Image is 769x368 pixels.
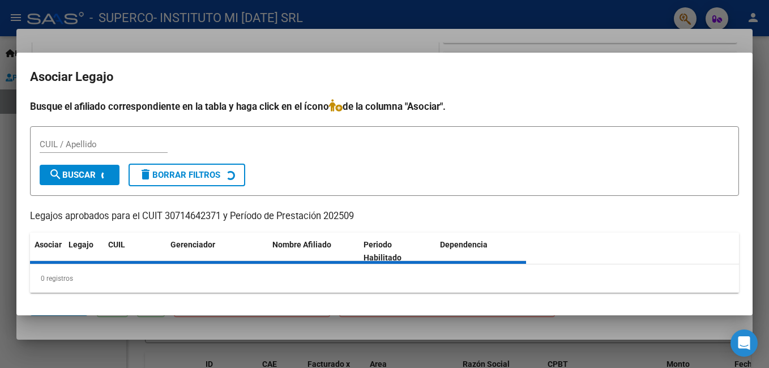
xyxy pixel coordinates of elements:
datatable-header-cell: Legajo [64,233,104,270]
span: Asociar [35,240,62,249]
datatable-header-cell: CUIL [104,233,166,270]
span: Borrar Filtros [139,170,220,180]
span: Dependencia [440,240,488,249]
datatable-header-cell: Asociar [30,233,64,270]
h4: Busque el afiliado correspondiente en la tabla y haga click en el ícono de la columna "Asociar". [30,99,739,114]
mat-icon: search [49,168,62,181]
span: Nombre Afiliado [272,240,331,249]
span: Gerenciador [170,240,215,249]
div: Open Intercom Messenger [730,330,758,357]
button: Borrar Filtros [129,164,245,186]
h2: Asociar Legajo [30,66,739,88]
span: Buscar [49,170,96,180]
span: Legajo [69,240,93,249]
div: 0 registros [30,264,739,293]
mat-icon: delete [139,168,152,181]
button: Buscar [40,165,119,185]
span: Periodo Habilitado [364,240,401,262]
p: Legajos aprobados para el CUIT 30714642371 y Período de Prestación 202509 [30,209,739,224]
datatable-header-cell: Nombre Afiliado [268,233,359,270]
datatable-header-cell: Dependencia [435,233,527,270]
datatable-header-cell: Periodo Habilitado [359,233,435,270]
span: CUIL [108,240,125,249]
datatable-header-cell: Gerenciador [166,233,268,270]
